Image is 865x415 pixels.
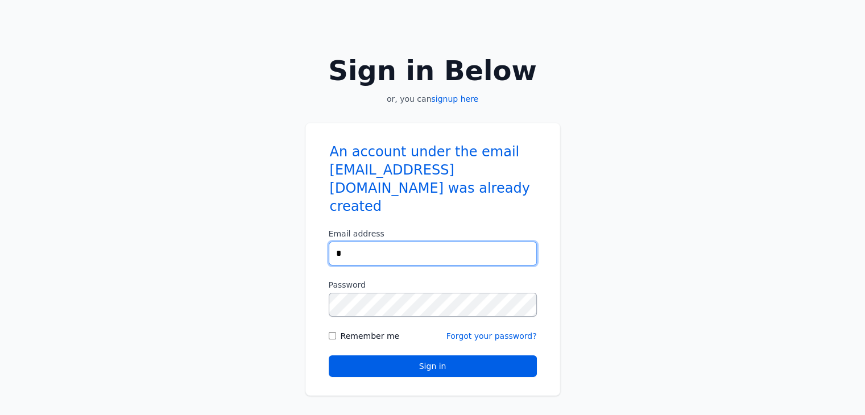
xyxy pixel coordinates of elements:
h2: Sign in Below [305,57,560,84]
a: signup here [431,94,478,103]
a: Forgot your password? [446,331,537,341]
label: Remember me [341,330,400,342]
label: Password [329,279,537,290]
span: An account under the email [EMAIL_ADDRESS][DOMAIN_NAME] was already created [329,142,537,217]
label: Email address [329,228,537,239]
p: or, you can [305,93,560,105]
button: Sign in [329,355,537,377]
